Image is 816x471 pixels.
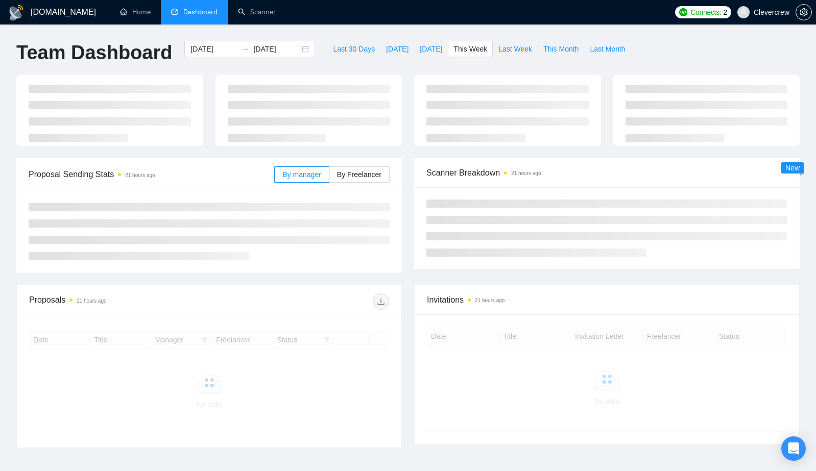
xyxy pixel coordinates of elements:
span: Connects: [690,7,721,18]
button: Last 30 Days [327,41,380,57]
span: Invitations [427,293,787,306]
a: searchScanner [238,8,276,16]
input: Start date [190,43,237,55]
button: This Month [538,41,584,57]
time: 21 hours ago [125,172,155,178]
span: user [740,9,747,16]
span: [DATE] [386,43,409,55]
button: [DATE] [380,41,414,57]
img: upwork-logo.png [679,8,687,16]
a: setting [796,8,812,16]
span: This Week [453,43,487,55]
time: 21 hours ago [77,298,106,304]
span: to [241,45,249,53]
span: swap-right [241,45,249,53]
span: Last Week [498,43,532,55]
span: [DATE] [420,43,442,55]
a: homeHome [120,8,151,16]
button: This Week [448,41,493,57]
span: Dashboard [183,8,218,16]
span: Last Month [590,43,625,55]
span: By manager [282,170,321,179]
h1: Team Dashboard [16,41,172,65]
span: By Freelancer [337,170,381,179]
span: 2 [723,7,727,18]
span: New [785,164,800,172]
time: 21 hours ago [475,298,505,303]
div: Proposals [29,293,209,310]
span: This Month [543,43,579,55]
div: Open Intercom Messenger [781,436,806,461]
span: Proposal Sending Stats [29,168,274,181]
span: dashboard [171,8,178,15]
button: Last Week [493,41,538,57]
time: 21 hours ago [511,170,541,176]
button: [DATE] [414,41,448,57]
span: Scanner Breakdown [426,166,787,179]
button: Last Month [584,41,631,57]
span: Last 30 Days [333,43,375,55]
input: End date [253,43,300,55]
button: setting [796,4,812,20]
img: logo [8,5,25,21]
